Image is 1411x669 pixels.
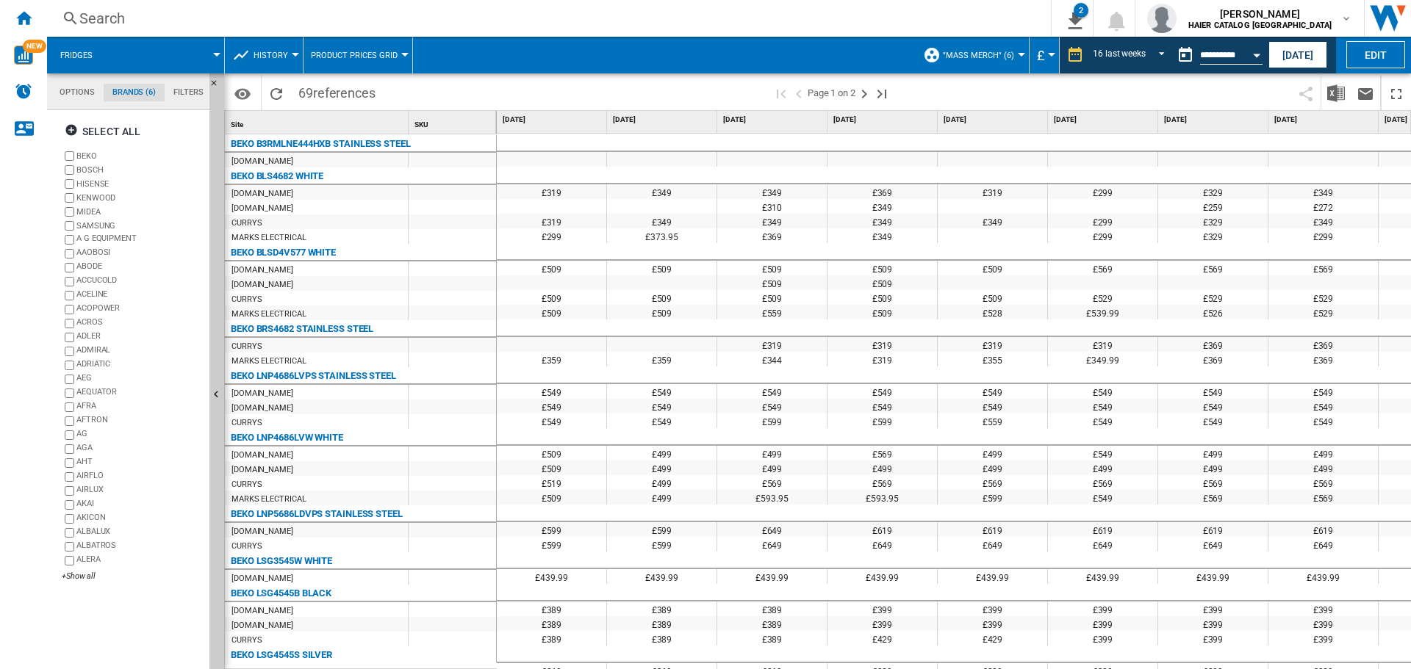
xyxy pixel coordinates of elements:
div: £529 [1268,305,1378,319]
div: £649 [938,537,1047,552]
div: This report is based on a date in the past. [1171,37,1265,73]
span: Fridges [60,51,93,60]
span: references [313,85,376,101]
div: £569 [827,446,937,460]
input: brand.name [65,486,74,496]
div: £319 [938,337,1047,352]
label: SAMSUNG [76,220,204,231]
div: £349.99 [1048,352,1157,366]
div: £569 [827,475,937,490]
button: Open calendar [1243,40,1270,66]
div: [DATE] [500,111,606,129]
input: brand.name [65,514,74,524]
button: "Mass Merch" (6) [943,37,1022,73]
md-tab-item: Brands (6) [104,84,165,101]
div: £549 [607,413,717,428]
div: £310 [717,199,827,214]
button: Share this bookmark with others [1291,76,1321,110]
button: Maximize [1382,76,1411,110]
div: [DOMAIN_NAME] [231,278,293,292]
input: brand.name [65,193,74,203]
div: £569 [1048,475,1157,490]
div: AKICON [76,512,204,526]
span: [DATE] [1274,115,1375,125]
span: 69 [291,76,383,106]
div: £569 [1268,475,1378,490]
div: AEG [76,372,204,386]
div: £549 [717,384,827,399]
div: £569 [717,475,827,490]
div: [DOMAIN_NAME] [231,154,293,169]
span: "Mass Merch" (6) [943,51,1014,60]
div: Search [79,8,1013,29]
div: £499 [607,475,717,490]
input: brand.name [65,347,74,356]
div: £499 [607,460,717,475]
input: brand.name [65,319,74,328]
div: £549 [607,399,717,413]
div: CURRYS [231,339,262,354]
div: £319 [827,352,937,366]
button: Edit [1346,41,1405,68]
input: brand.name [65,249,74,258]
div: £559 [938,413,1047,428]
md-tab-item: Options [51,84,104,101]
button: Options [228,80,257,106]
div: ACELINE [76,289,204,303]
div: £329 [1158,184,1268,199]
div: £499 [717,460,827,475]
span: SKU [414,120,428,129]
div: £569 [938,475,1047,490]
input: brand.name [65,500,74,510]
input: brand.name [65,151,74,161]
md-tab-item: Filters [165,84,212,101]
div: £369 [827,184,937,199]
span: [DATE] [723,115,824,125]
div: £599 [607,537,717,552]
div: £599 [827,413,937,428]
div: £349 [938,214,1047,228]
div: £529 [1158,290,1268,305]
div: £369 [1268,352,1378,366]
div: £549 [1158,413,1268,428]
div: £549 [938,384,1047,399]
label: BEKO [76,151,204,162]
div: £349 [607,184,717,199]
button: [DATE] [1268,41,1327,68]
div: [DOMAIN_NAME] [231,201,293,216]
div: [DOMAIN_NAME] [231,187,293,201]
div: £509 [497,261,606,275]
span: [DATE] [1164,115,1265,125]
label: MIDEA [76,206,204,217]
div: £549 [1048,490,1157,505]
div: £509 [827,261,937,275]
div: £649 [717,522,827,537]
div: £349 [607,214,717,228]
div: £349 [717,214,827,228]
div: £349 [717,184,827,199]
div: £299 [1048,214,1157,228]
div: £549 [1268,384,1378,399]
div: £509 [497,305,606,319]
div: £509 [938,261,1047,275]
input: brand.name [65,361,74,370]
div: £569 [1048,261,1157,275]
div: £549 [1268,413,1378,428]
div: £526 [1158,305,1268,319]
span: [DATE] [613,115,714,125]
div: £259 [1158,199,1268,214]
div: £299 [1048,228,1157,243]
input: brand.name [65,542,74,552]
div: £549 [1268,399,1378,413]
div: £369 [1158,337,1268,352]
div: SKU Sort None [412,111,496,134]
label: HISENSE [76,178,204,189]
div: £569 [1158,475,1268,490]
div: £359 [497,352,606,366]
div: £349 [1268,214,1378,228]
input: brand.name [65,207,74,217]
input: brand.name [65,263,74,272]
div: AHT [76,456,204,470]
div: £509 [497,460,606,475]
button: >Previous page [790,76,808,110]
